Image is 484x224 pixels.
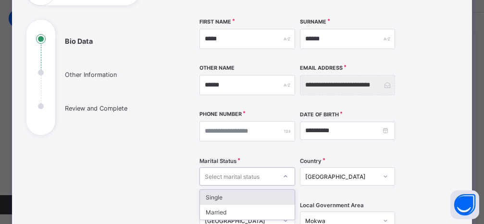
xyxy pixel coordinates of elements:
span: Marital Status [199,158,236,164]
label: Email Address [300,65,343,71]
label: Date of Birth [300,112,339,118]
span: Country [300,158,322,164]
div: Single [200,190,295,205]
label: Phone Number [199,111,242,117]
button: Open asap [450,190,479,219]
label: Surname [300,19,326,25]
div: [GEOGRAPHIC_DATA] [305,173,378,180]
div: Select marital status [205,167,260,186]
div: Married [200,205,295,220]
span: Local Government Area [300,202,364,209]
label: Other Name [199,65,235,71]
label: First Name [199,19,231,25]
